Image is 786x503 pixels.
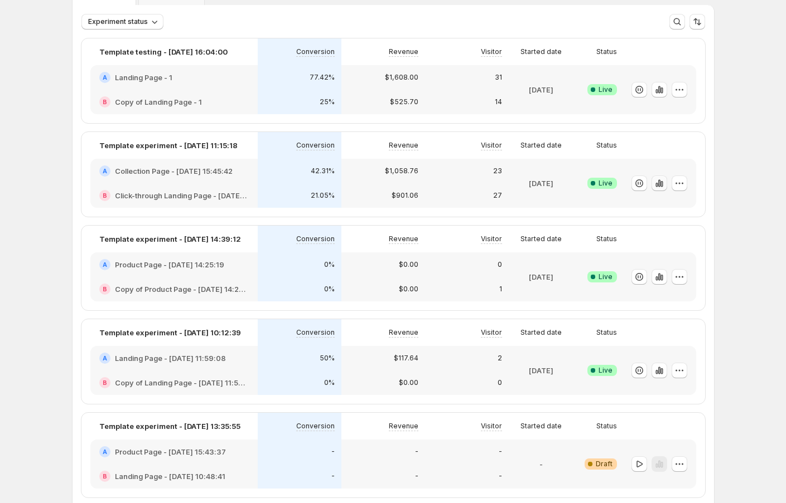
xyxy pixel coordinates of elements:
p: - [539,458,543,470]
span: Live [599,179,613,188]
h2: A [103,168,107,174]
p: Started date [520,328,562,337]
p: - [499,472,502,481]
p: 0 [498,378,502,387]
span: Live [599,85,613,94]
h2: B [103,379,107,386]
p: Conversion [296,141,335,150]
p: Conversion [296,422,335,431]
p: - [415,472,418,481]
p: [DATE] [529,365,553,376]
p: [DATE] [529,178,553,189]
p: Status [596,328,617,337]
p: Started date [520,47,562,56]
p: Template experiment - [DATE] 10:12:39 [99,327,241,338]
h2: Product Page - [DATE] 14:25:19 [115,259,224,270]
p: - [415,447,418,456]
p: Visitor [481,235,502,243]
h2: Copy of Product Page - [DATE] 14:25:19 [115,284,249,295]
p: 2 [498,354,502,363]
p: $117.64 [394,354,418,363]
p: Status [596,141,617,150]
h2: Product Page - [DATE] 15:43:37 [115,446,226,457]
h2: Landing Page - [DATE] 10:48:41 [115,471,225,482]
p: Revenue [389,235,418,243]
p: Template experiment - [DATE] 11:15:18 [99,140,238,151]
p: Conversion [296,47,335,56]
h2: A [103,448,107,455]
p: Status [596,235,617,243]
button: Sort the results [689,14,705,30]
p: 0% [324,378,335,387]
p: 77.42% [310,73,335,82]
p: $1,608.00 [385,73,418,82]
button: Experiment status [81,14,163,30]
p: 1 [499,285,502,294]
h2: B [103,473,107,480]
h2: Copy of Landing Page - 1 [115,96,202,108]
p: Revenue [389,141,418,150]
p: Revenue [389,328,418,337]
p: 25% [320,97,335,106]
p: [DATE] [529,84,553,95]
p: Visitor [481,422,502,431]
span: Live [599,272,613,281]
h2: A [103,261,107,268]
p: Visitor [481,141,502,150]
p: 27 [493,191,502,200]
h2: Copy of Landing Page - [DATE] 11:59:08 [115,377,249,388]
p: $0.00 [399,260,418,269]
p: 0% [324,285,335,294]
p: Visitor [481,328,502,337]
p: 21.05% [311,191,335,200]
p: - [331,472,335,481]
p: $901.06 [392,191,418,200]
span: Live [599,366,613,375]
span: Experiment status [88,17,148,26]
p: [DATE] [529,271,553,282]
p: Conversion [296,235,335,243]
p: 31 [495,73,502,82]
p: 0% [324,260,335,269]
span: Draft [596,460,613,468]
h2: A [103,355,107,362]
p: $0.00 [399,285,418,294]
p: 50% [320,354,335,363]
p: Template experiment - [DATE] 13:35:55 [99,421,240,432]
h2: B [103,99,107,105]
p: Started date [520,141,562,150]
h2: Landing Page - [DATE] 11:59:08 [115,353,226,364]
p: 0 [498,260,502,269]
h2: B [103,286,107,292]
h2: A [103,74,107,81]
h2: Landing Page - 1 [115,72,172,83]
p: - [331,447,335,456]
h2: Click-through Landing Page - [DATE] 15:46:31 [115,190,249,201]
p: Status [596,47,617,56]
p: 23 [493,167,502,175]
p: Revenue [389,422,418,431]
p: $525.70 [390,97,418,106]
p: Started date [520,422,562,431]
p: Revenue [389,47,418,56]
h2: B [103,192,107,199]
p: Visitor [481,47,502,56]
p: Conversion [296,328,335,337]
p: Status [596,422,617,431]
p: 14 [495,97,502,106]
p: - [499,447,502,456]
p: Template testing - [DATE] 16:04:00 [99,46,228,57]
h2: Collection Page - [DATE] 15:45:42 [115,165,233,177]
p: Started date [520,235,562,243]
p: 42.31% [311,167,335,175]
p: $1,058.76 [385,167,418,175]
p: $0.00 [399,378,418,387]
p: Template experiment - [DATE] 14:39:12 [99,233,241,245]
